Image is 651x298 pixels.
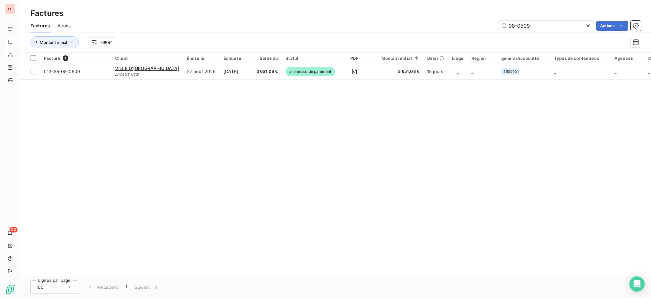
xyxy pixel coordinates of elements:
div: Échue le [223,56,249,61]
button: Précédent [83,281,122,294]
span: Montant initial [40,40,67,45]
div: Agences [614,56,641,61]
div: Litige [452,56,464,61]
span: 32 [10,227,17,232]
span: 013-25-08-0509 [44,69,80,74]
td: 15 jours [423,64,448,79]
span: 3 651,08 € [257,68,278,75]
span: Factures [31,23,50,29]
span: 100 [36,284,44,290]
button: Montant initial [31,36,79,48]
span: 41100001 [503,70,518,73]
h3: Factures [31,8,63,19]
img: Logo LeanPay [5,284,15,294]
div: Statut [285,56,335,61]
div: Types de contentieux [554,56,607,61]
div: PDF [343,56,366,61]
span: Avoirs [58,23,71,29]
div: Solde dû [257,56,278,61]
td: 27 août 2025 [183,64,220,79]
div: generalAccountId [501,56,546,61]
div: Émise le [187,56,216,61]
span: 3 651,08 € [374,68,420,75]
span: _ [457,69,459,74]
div: Client [115,56,179,61]
span: 41AIXPVCE [115,72,179,78]
button: Suivant [131,281,163,294]
span: _ [554,69,556,74]
span: VILLE D'[GEOGRAPHIC_DATA] [115,66,179,71]
span: promesse de paiement [285,67,335,76]
input: Rechercher [498,21,594,31]
span: _ [471,69,473,74]
span: 1 [63,55,68,61]
button: Actions [596,21,628,31]
div: SE [5,4,15,14]
div: Open Intercom Messenger [629,276,645,292]
span: _ [614,69,616,74]
div: Délai [427,56,444,61]
span: _ [648,69,650,74]
div: Montant initial [374,56,420,61]
div: Région [471,56,494,61]
td: [DATE] [220,64,253,79]
span: Facture [44,56,60,61]
button: Filtrer [87,37,116,47]
span: 1 [126,284,127,290]
button: 1 [122,281,131,294]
